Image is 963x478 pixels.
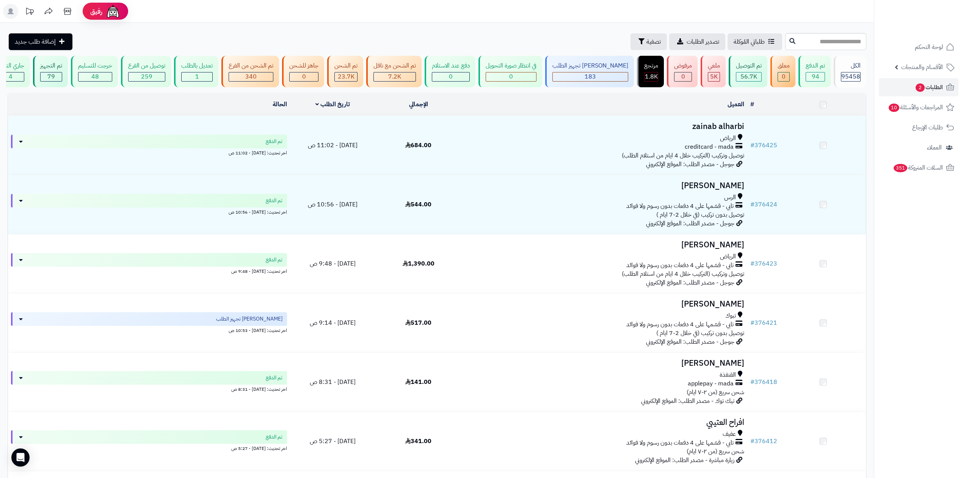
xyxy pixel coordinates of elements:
[927,142,942,153] span: العملاء
[750,318,777,327] a: #376421
[728,100,744,109] a: العميل
[750,200,754,209] span: #
[464,181,744,190] h3: [PERSON_NAME]
[797,56,832,87] a: تم الدفع 94
[374,72,416,81] div: 7223
[365,56,423,87] a: تم الشحن مع ناقل 7.2K
[544,56,635,87] a: [PERSON_NAME] تجهيز الطلب 183
[727,56,769,87] a: تم التوصيل 56.7K
[750,141,754,150] span: #
[889,104,899,112] span: 10
[720,371,736,379] span: القنفذة
[646,337,734,346] span: جوجل - مصدر الطلب: الموقع الإلكتروني
[405,141,431,150] span: 684.00
[750,437,754,446] span: #
[635,56,665,87] a: مرتجع 1.8K
[674,61,692,70] div: مرفوض
[290,72,318,81] div: 0
[11,448,30,467] div: Open Intercom Messenger
[302,72,306,81] span: 0
[334,61,358,70] div: تم الشحن
[736,61,762,70] div: تم التوصيل
[31,56,69,87] a: تم التجهيز 79
[9,72,13,81] span: 4
[685,143,734,151] span: creditcard - mada
[710,72,718,81] span: 5K
[646,37,661,46] span: تصفية
[750,259,754,268] span: #
[11,326,287,334] div: اخر تحديث: [DATE] - 10:53 ص
[687,447,744,456] span: شحن سريع (من ٢-٧ ايام)
[315,100,350,109] a: تاريخ الطلب
[105,4,121,19] img: ai-face.png
[644,61,658,70] div: مرتجع
[405,377,431,387] span: 141.00
[841,61,861,70] div: الكل
[310,318,356,327] span: [DATE] - 9:14 ص
[432,72,469,81] div: 0
[806,61,825,70] div: تم الدفع
[879,98,958,116] a: المراجعات والأسئلة10
[464,418,744,427] h3: افراح العتيبي
[11,385,287,393] div: اخر تحديث: [DATE] - 8:31 ص
[645,72,658,81] span: 1.8K
[688,379,734,388] span: applepay - mada
[423,56,477,87] a: دفع عند الاستلام 0
[646,160,734,169] span: جوجل - مصدر الطلب: الموقع الإلكتروني
[724,193,736,202] span: الرس
[626,202,734,211] span: تابي - قسّمها على 4 دفعات بدون رسوم ولا فوائد
[464,241,744,249] h3: [PERSON_NAME]
[195,72,199,81] span: 1
[656,329,744,338] span: توصيل بدون تركيب (في خلال 2-7 ايام )
[464,122,744,131] h3: zainab alharbi
[47,72,55,81] span: 79
[665,56,699,87] a: مرفوض 0
[893,162,943,173] span: السلات المتروكة
[687,37,719,46] span: تصدير الطلبات
[181,61,213,70] div: تعديل بالطلب
[674,72,692,81] div: 0
[656,210,744,219] span: توصيل بدون تركيب (في خلال 2-7 ايام )
[15,37,56,46] span: إضافة طلب جديد
[273,100,287,109] a: الحالة
[782,72,786,81] span: 0
[464,300,744,308] h3: [PERSON_NAME]
[11,148,287,156] div: اخر تحديث: [DATE] - 11:02 ص
[879,138,958,157] a: العملاء
[916,83,925,92] span: 2
[720,134,736,143] span: الرياض
[728,33,782,50] a: طلباتي المُوكلة
[11,444,287,452] div: اخر تحديث: [DATE] - 5:27 ص
[91,72,99,81] span: 48
[646,278,734,287] span: جوجل - مصدر الطلب: الموقع الإلكتروني
[266,374,282,382] span: تم الدفع
[630,33,667,50] button: تصفية
[173,56,220,87] a: تعديل بالطلب 1
[720,252,736,261] span: الرياض
[553,72,628,81] div: 183
[69,56,119,87] a: خرجت للتسليم 48
[128,61,165,70] div: توصيل من الفرع
[646,219,734,228] span: جوجل - مصدر الطلب: الموقع الإلكتروني
[750,141,777,150] a: #376425
[403,259,434,268] span: 1,390.00
[750,259,777,268] a: #376423
[486,61,536,70] div: في انتظار صورة التحويل
[388,72,401,81] span: 7.2K
[477,56,544,87] a: في انتظار صورة التحويل 0
[310,377,356,387] span: [DATE] - 8:31 ص
[879,38,958,56] a: لوحة التحكم
[449,72,453,81] span: 0
[281,56,326,87] a: جاهز للشحن 0
[645,72,658,81] div: 1813
[622,269,744,278] span: توصيل وتركيب (التركيب خلال 4 ايام من استلام الطلب)
[740,72,757,81] span: 56.7K
[641,396,734,406] span: تيك توك - مصدر الطلب: الموقع الإلكتروني
[778,72,789,81] div: 0
[335,72,357,81] div: 23700
[41,72,62,81] div: 79
[879,118,958,137] a: طلبات الإرجاع
[734,37,765,46] span: طلباتي المُوكلة
[832,56,868,87] a: الكل95458
[229,72,273,81] div: 340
